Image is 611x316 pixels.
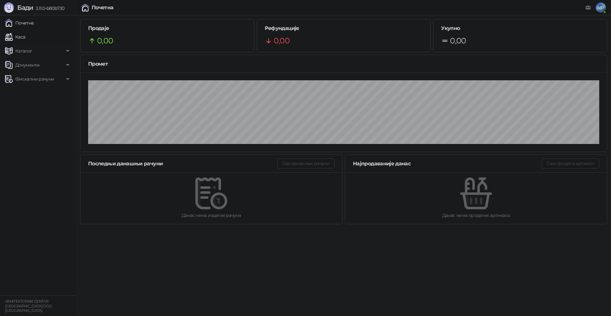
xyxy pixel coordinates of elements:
[15,73,54,85] span: Фискални рачуни
[88,25,246,32] h5: Продаје
[5,31,25,43] a: Каса
[277,158,334,169] button: Сви данашњи рачуни
[17,4,33,11] span: Бади
[353,160,542,168] div: Најпродаваније данас
[88,160,277,168] div: Последњи данашњи рачуни
[441,25,599,32] h5: Укупно
[92,5,114,10] div: Почетна
[583,3,593,13] a: Документација
[15,45,32,57] span: Каталог
[596,3,606,13] span: MP
[5,299,52,313] small: ARHITEKTONSKI CENTAR [GEOGRAPHIC_DATA] DOO [GEOGRAPHIC_DATA]
[4,3,14,13] img: Logo
[355,212,597,219] div: Данас нема продатих артикала
[450,35,466,47] span: 0,00
[88,60,599,68] div: Промет
[265,25,423,32] h5: Рефундације
[97,35,113,47] span: 0,00
[15,59,39,71] span: Документи
[33,5,64,11] span: 3.11.0-b80b730
[542,158,599,169] button: Сви продати артикли
[274,35,290,47] span: 0,00
[91,212,332,219] div: Данас нема издатих рачуна
[5,17,34,29] a: Почетна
